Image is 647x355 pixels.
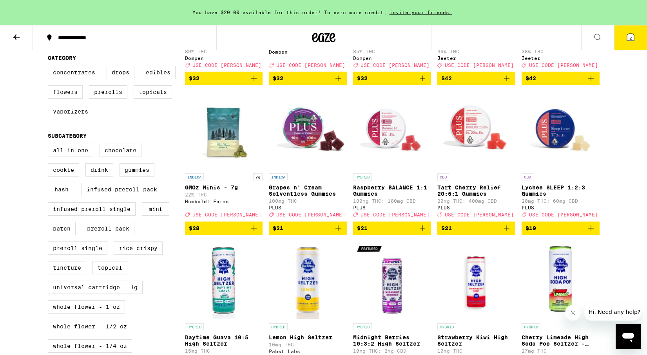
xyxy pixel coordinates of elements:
p: 10mg THC [269,342,347,347]
p: 100mg THC: 100mg CBD [353,198,431,204]
div: PLUS [353,205,431,210]
p: HYBRID [353,323,372,330]
legend: Category [48,55,76,61]
span: invite your friends. [387,10,455,15]
div: Jeeter [437,56,515,61]
p: HYBRID [185,323,204,330]
label: Topical [92,261,127,274]
p: Tart Cherry Relief 20:5:1 Gummies [437,184,515,197]
button: Add to bag [522,222,600,235]
label: Preroll Single [48,241,107,255]
div: PLUS [437,205,515,210]
button: Add to bag [185,222,263,235]
span: $32 [357,75,368,81]
p: Grapes n' Cream Solventless Gummies [269,184,347,197]
div: Dompen [185,56,263,61]
p: 85% THC [353,49,431,54]
a: Open page for Raspberry BALANCE 1:1 Gummies from PLUS [353,91,431,221]
span: USE CODE [PERSON_NAME] [276,213,345,218]
label: Whole Flower - 1/2 oz [48,320,132,333]
span: USE CODE [PERSON_NAME] [276,63,345,68]
button: Add to bag [437,222,515,235]
p: 38% THC [522,49,600,54]
label: Whole Flower - 1 oz [48,300,125,314]
p: HYBRID [437,323,456,330]
label: Patch [48,222,76,235]
span: $21 [357,225,368,231]
p: Midnight Berries 10:3:2 High Seltzer [353,334,431,347]
label: Gummies [120,163,154,177]
iframe: Button to launch messaging window [616,324,641,349]
a: Open page for Tart Cherry Relief 20:5:1 Gummies from PLUS [437,91,515,221]
p: 7g [253,173,263,180]
img: Pabst Labs - Midnight Berries 10:3:2 High Seltzer [353,241,431,319]
span: USE CODE [PERSON_NAME] [445,63,514,68]
span: $21 [273,225,283,231]
span: $42 [441,75,452,81]
label: Cookie [48,163,79,177]
span: $32 [189,75,199,81]
p: 20mg THC: 60mg CBD [522,198,600,204]
div: Humboldt Farms [185,199,263,204]
span: USE CODE [PERSON_NAME] [445,213,514,218]
span: USE CODE [PERSON_NAME] [529,63,598,68]
img: Pabst Labs - Lemon High Seltzer [269,241,347,319]
p: Lemon High Seltzer [269,334,347,341]
button: Add to bag [353,72,431,85]
button: 2 [614,25,647,50]
label: Hash [48,183,75,196]
p: HYBRID [522,323,540,330]
label: Whole Flower - 1/4 oz [48,339,132,353]
span: USE CODE [PERSON_NAME] [529,213,598,218]
label: Flowers [48,85,83,99]
span: $28 [189,225,199,231]
label: Preroll Pack [82,222,134,235]
span: $32 [273,75,283,81]
p: Raspberry BALANCE 1:1 Gummies [353,184,431,197]
button: Add to bag [185,72,263,85]
span: USE CODE [PERSON_NAME] [192,213,261,218]
img: Pabst Labs - Strawberry Kiwi High Seltzer [437,241,515,319]
img: PLUS - Tart Cherry Relief 20:5:1 Gummies [437,91,515,169]
p: 20mg THC: 400mg CBD [437,198,515,204]
div: Jeeter [522,56,600,61]
p: 39% THC [437,49,515,54]
div: PLUS [269,205,347,210]
p: Daytime Guava 10:5 High Seltzer [185,334,263,347]
button: Add to bag [437,72,515,85]
label: Rice Crispy [114,241,163,255]
p: Cherry Limeade High Soda Pop Seltzer - 25mg [522,334,600,347]
label: Infused Preroll Pack [82,183,162,196]
p: HYBRID [353,173,372,180]
span: USE CODE [PERSON_NAME] [192,63,261,68]
iframe: Close message [565,305,581,321]
span: $19 [526,225,536,231]
span: $42 [526,75,536,81]
img: PLUS - Grapes n' Cream Solventless Gummies [269,91,347,169]
button: Add to bag [522,72,600,85]
img: Pabst Labs - Cherry Limeade High Soda Pop Seltzer - 25mg [522,241,600,319]
label: Topicals [134,85,172,99]
label: Drops [107,66,134,79]
label: Edibles [141,66,176,79]
img: Humboldt Farms - GMOz Minis - 7g [185,91,263,169]
label: All-In-One [48,144,93,157]
p: CBD [522,173,533,180]
label: Prerolls [89,85,127,99]
label: Infused Preroll Single [48,202,136,216]
p: 10mg THC [437,348,515,353]
span: $21 [441,225,452,231]
button: Add to bag [269,72,347,85]
div: Dompen [269,49,347,54]
img: PLUS - Lychee SLEEP 1:2:3 Gummies [522,91,600,169]
span: 2 [629,36,632,40]
p: 100mg THC [269,198,347,204]
p: 27mg THC [522,348,600,353]
img: PLUS - Raspberry BALANCE 1:1 Gummies [353,91,431,169]
a: Open page for Grapes n' Cream Solventless Gummies from PLUS [269,91,347,221]
span: You have $20.00 available for this order! To earn more credit, [192,10,387,15]
div: PLUS [522,205,600,210]
p: INDICA [269,173,288,180]
p: GMOz Minis - 7g [185,184,263,191]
